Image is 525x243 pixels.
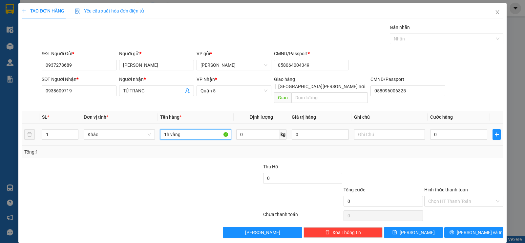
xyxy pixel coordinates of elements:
span: Khác [88,130,151,139]
div: SĐT Người Nhận [42,76,116,83]
span: Quận 5 [200,86,267,96]
span: Xóa Thông tin [332,229,361,236]
span: Giao hàng [274,77,295,82]
span: Định lượng [250,114,273,120]
button: plus [493,129,501,140]
span: plus [493,132,500,137]
div: VP gửi [197,50,271,57]
span: plus [22,9,26,13]
button: save[PERSON_NAME] [384,227,443,238]
span: user-add [185,88,190,93]
button: Close [488,3,507,22]
img: icon [75,9,80,14]
button: delete [24,129,35,140]
span: [GEOGRAPHIC_DATA][PERSON_NAME] nơi [276,83,368,90]
span: printer [450,230,454,235]
div: Người gửi [119,50,194,57]
b: [DOMAIN_NAME] [55,25,90,30]
span: Yêu cầu xuất hóa đơn điện tử [75,8,144,13]
div: CMND/Passport [370,76,445,83]
span: save [392,230,397,235]
div: Người nhận [119,76,194,83]
button: printer[PERSON_NAME] và In [444,227,503,238]
input: Dọc đường [291,92,368,103]
div: Chưa thanh toán [262,211,343,222]
button: [PERSON_NAME] [223,227,302,238]
span: delete [325,230,330,235]
span: Giao [274,92,291,103]
img: logo.jpg [71,8,87,24]
span: TẠO ĐƠN HÀNG [22,8,64,13]
span: Cước hàng [430,114,453,120]
span: Phan Rang [200,60,267,70]
span: [PERSON_NAME] [400,229,435,236]
th: Ghi chú [351,111,428,124]
label: Hình thức thanh toán [424,187,468,192]
span: Tên hàng [160,114,181,120]
b: Trà Lan Viên [8,42,24,73]
div: CMND/Passport [274,50,349,57]
span: Thu Hộ [263,164,278,169]
span: Giá trị hàng [292,114,316,120]
span: close [495,10,500,15]
input: VD: Bàn, Ghế [160,129,231,140]
div: Tổng: 1 [24,148,203,156]
input: 0 [292,129,349,140]
b: Trà Lan Viên - Gửi khách hàng [40,10,65,75]
span: SL [42,114,47,120]
span: Đơn vị tính [84,114,108,120]
span: VP Nhận [197,77,215,82]
span: [PERSON_NAME] và In [457,229,503,236]
span: Tổng cước [344,187,365,192]
button: deleteXóa Thông tin [304,227,383,238]
span: kg [280,129,286,140]
label: Gán nhãn [390,25,410,30]
div: SĐT Người Gửi [42,50,116,57]
li: (c) 2017 [55,31,90,39]
span: [PERSON_NAME] [245,229,280,236]
input: Ghi Chú [354,129,425,140]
